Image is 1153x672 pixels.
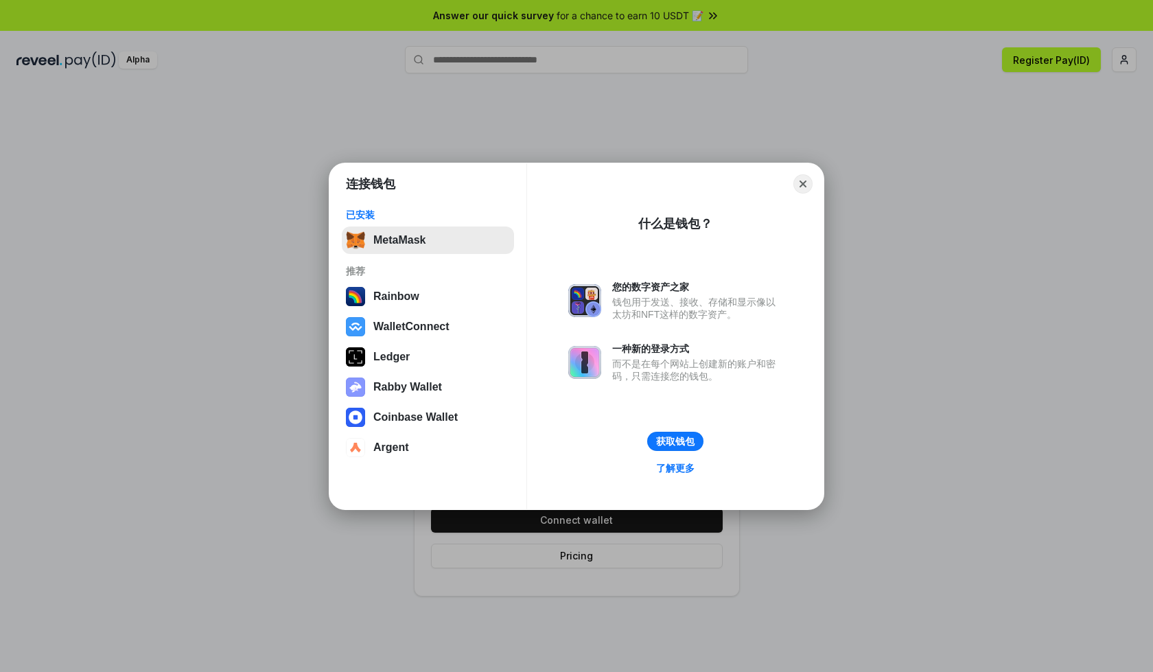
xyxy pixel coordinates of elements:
[342,434,514,461] button: Argent
[638,216,712,232] div: 什么是钱包？
[346,265,510,277] div: 推荐
[656,435,695,448] div: 获取钱包
[656,462,695,474] div: 了解更多
[373,321,450,333] div: WalletConnect
[373,381,442,393] div: Rabby Wallet
[346,176,395,192] h1: 连接钱包
[612,343,782,355] div: 一种新的登录方式
[373,411,458,424] div: Coinbase Wallet
[373,234,426,246] div: MetaMask
[346,347,365,367] img: svg+xml,%3Csvg%20xmlns%3D%22http%3A%2F%2Fwww.w3.org%2F2000%2Fsvg%22%20width%3D%2228%22%20height%3...
[373,441,409,454] div: Argent
[342,373,514,401] button: Rabby Wallet
[342,313,514,340] button: WalletConnect
[373,351,410,363] div: Ledger
[647,432,703,451] button: 获取钱包
[568,346,601,379] img: svg+xml,%3Csvg%20xmlns%3D%22http%3A%2F%2Fwww.w3.org%2F2000%2Fsvg%22%20fill%3D%22none%22%20viewBox...
[346,231,365,250] img: svg+xml,%3Csvg%20fill%3D%22none%22%20height%3D%2233%22%20viewBox%3D%220%200%2035%2033%22%20width%...
[342,283,514,310] button: Rainbow
[342,227,514,254] button: MetaMask
[346,317,365,336] img: svg+xml,%3Csvg%20width%3D%2228%22%20height%3D%2228%22%20viewBox%3D%220%200%2028%2028%22%20fill%3D...
[612,281,782,293] div: 您的数字资产之家
[373,290,419,303] div: Rainbow
[342,343,514,371] button: Ledger
[612,358,782,382] div: 而不是在每个网站上创建新的账户和密码，只需连接您的钱包。
[346,287,365,306] img: svg+xml,%3Csvg%20width%3D%22120%22%20height%3D%22120%22%20viewBox%3D%220%200%20120%20120%22%20fil...
[346,209,510,221] div: 已安装
[342,404,514,431] button: Coinbase Wallet
[346,408,365,427] img: svg+xml,%3Csvg%20width%3D%2228%22%20height%3D%2228%22%20viewBox%3D%220%200%2028%2028%22%20fill%3D...
[793,174,813,194] button: Close
[648,459,703,477] a: 了解更多
[346,438,365,457] img: svg+xml,%3Csvg%20width%3D%2228%22%20height%3D%2228%22%20viewBox%3D%220%200%2028%2028%22%20fill%3D...
[612,296,782,321] div: 钱包用于发送、接收、存储和显示像以太坊和NFT这样的数字资产。
[568,284,601,317] img: svg+xml,%3Csvg%20xmlns%3D%22http%3A%2F%2Fwww.w3.org%2F2000%2Fsvg%22%20fill%3D%22none%22%20viewBox...
[346,378,365,397] img: svg+xml,%3Csvg%20xmlns%3D%22http%3A%2F%2Fwww.w3.org%2F2000%2Fsvg%22%20fill%3D%22none%22%20viewBox...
